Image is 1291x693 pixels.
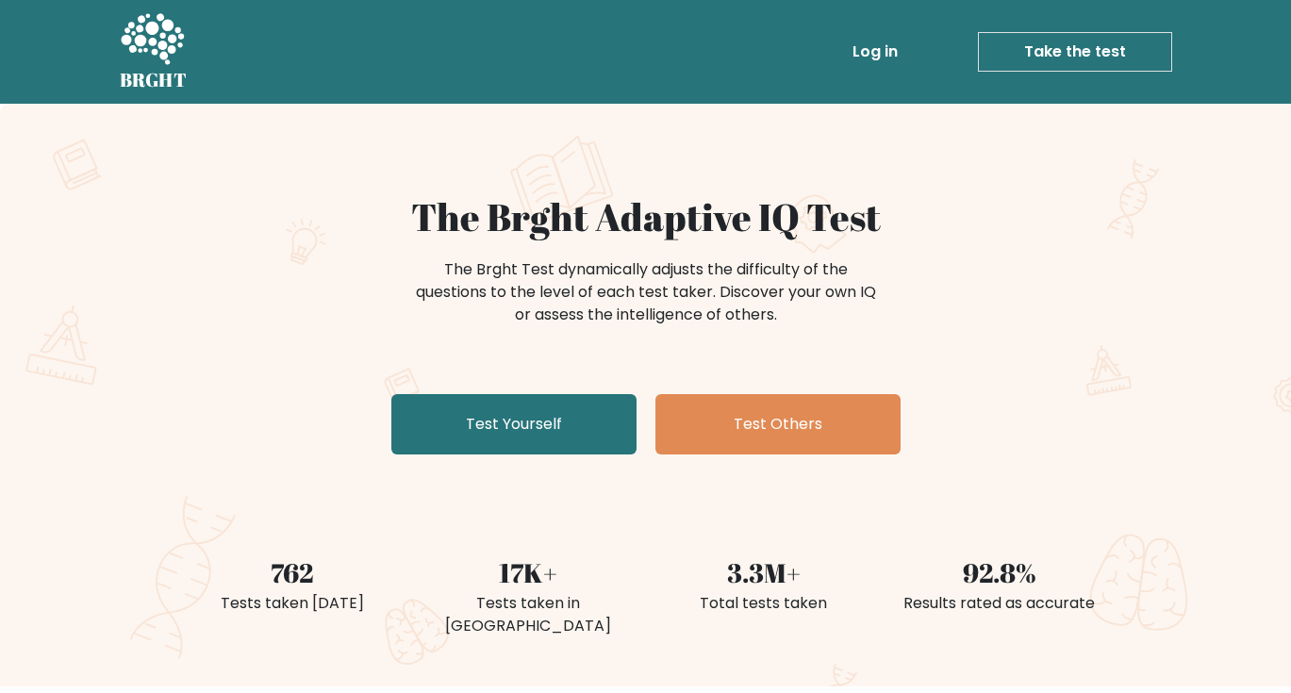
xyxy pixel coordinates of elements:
[120,69,188,91] h5: BRGHT
[422,592,635,637] div: Tests taken in [GEOGRAPHIC_DATA]
[186,592,399,615] div: Tests taken [DATE]
[422,553,635,592] div: 17K+
[186,194,1106,239] h1: The Brght Adaptive IQ Test
[655,394,901,454] a: Test Others
[410,258,882,326] div: The Brght Test dynamically adjusts the difficulty of the questions to the level of each test take...
[657,592,870,615] div: Total tests taken
[893,592,1106,615] div: Results rated as accurate
[893,553,1106,592] div: 92.8%
[978,32,1172,72] a: Take the test
[657,553,870,592] div: 3.3M+
[120,8,188,96] a: BRGHT
[391,394,637,454] a: Test Yourself
[186,553,399,592] div: 762
[845,33,905,71] a: Log in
